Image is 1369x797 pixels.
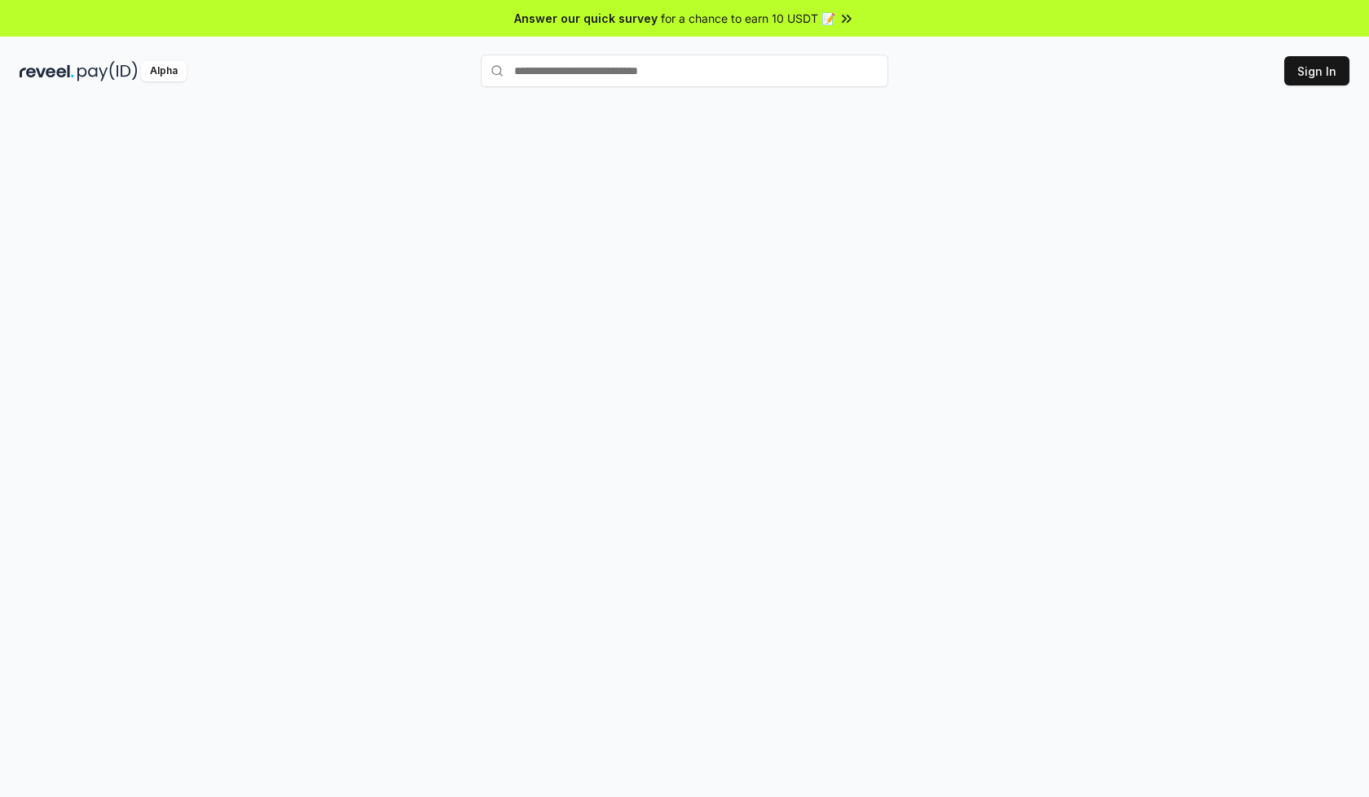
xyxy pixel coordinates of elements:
[141,61,187,81] div: Alpha
[514,10,658,27] span: Answer our quick survey
[1284,56,1349,85] button: Sign In
[20,61,74,81] img: reveel_dark
[77,61,138,81] img: pay_id
[661,10,835,27] span: for a chance to earn 10 USDT 📝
